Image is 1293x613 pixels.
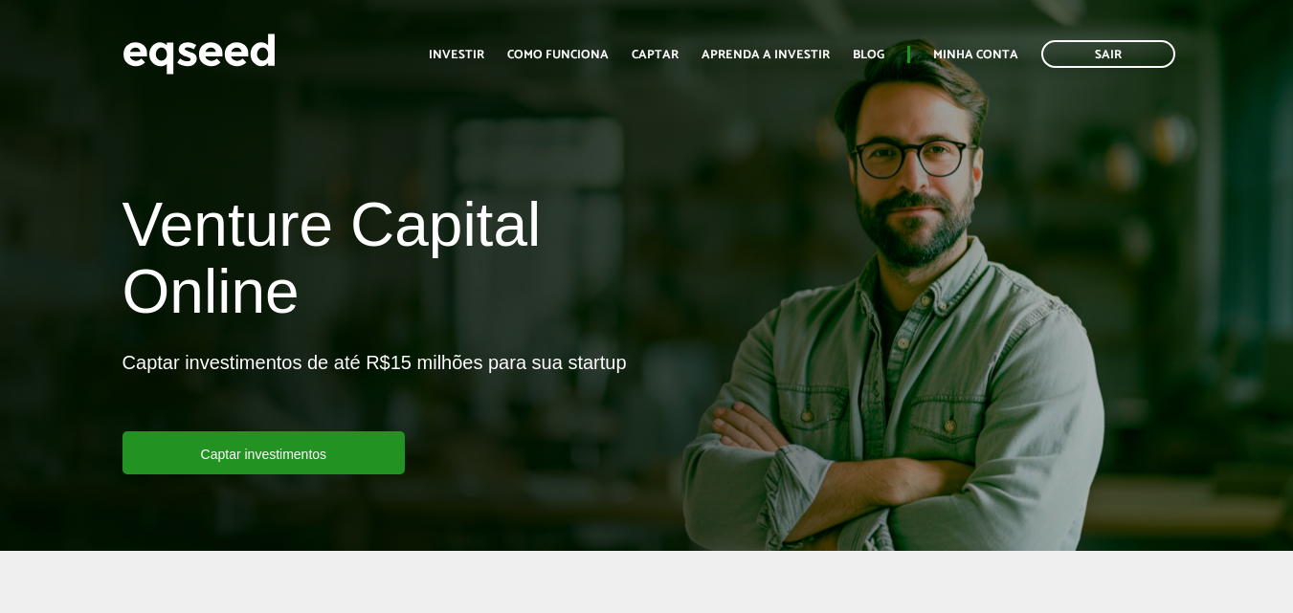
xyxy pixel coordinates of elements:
a: Captar investimentos [123,431,406,474]
a: Minha conta [933,49,1018,61]
a: Captar [632,49,679,61]
a: Sair [1041,40,1175,68]
a: Investir [429,49,484,61]
img: EqSeed [123,29,276,79]
h1: Venture Capital Online [123,191,633,336]
a: Aprenda a investir [702,49,830,61]
a: Blog [853,49,884,61]
p: Captar investimentos de até R$15 milhões para sua startup [123,351,627,431]
a: Como funciona [507,49,609,61]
